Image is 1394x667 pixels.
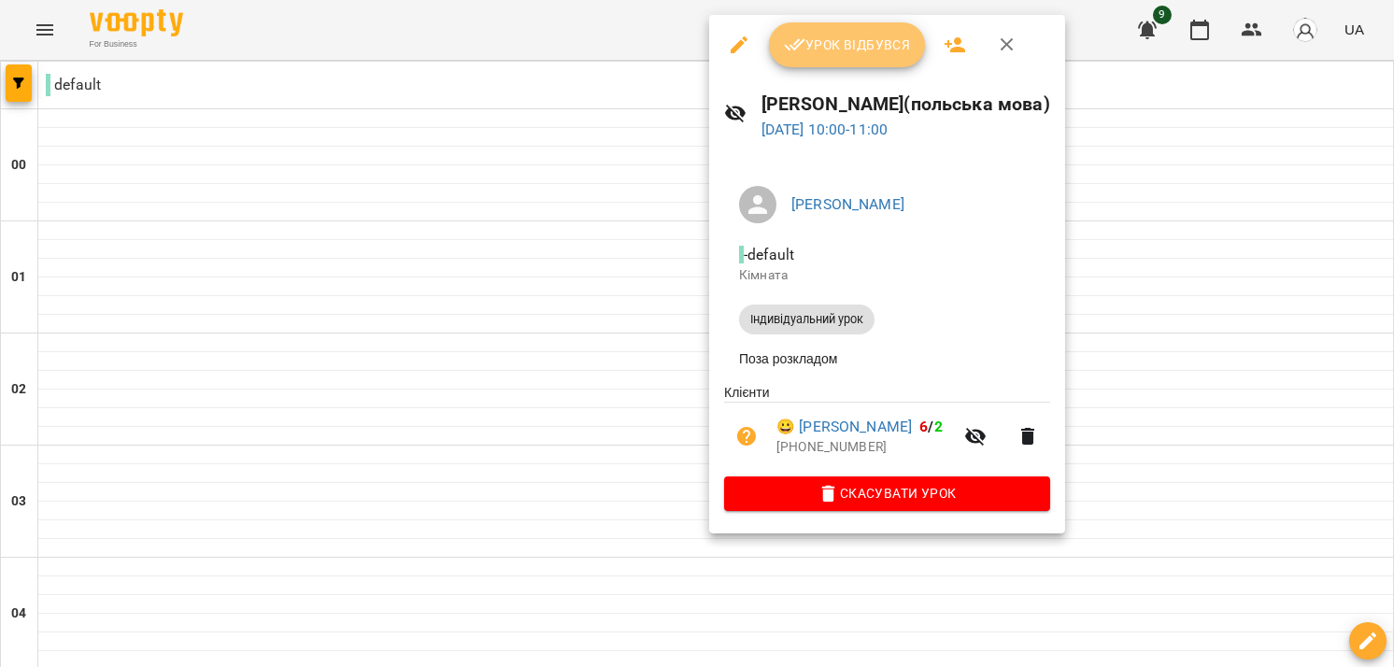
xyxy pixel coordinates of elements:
a: [PERSON_NAME] [791,195,904,213]
ul: Клієнти [724,383,1050,476]
span: Індивідуальний урок [739,311,875,328]
span: 2 [934,418,943,435]
h6: [PERSON_NAME](польська мова) [761,90,1050,119]
button: Урок відбувся [769,22,926,67]
span: - default [739,246,798,263]
a: [DATE] 10:00-11:00 [761,121,889,138]
li: Поза розкладом [724,342,1050,376]
span: Скасувати Урок [739,482,1035,504]
p: [PHONE_NUMBER] [776,438,953,457]
button: Скасувати Урок [724,476,1050,510]
a: 😀 [PERSON_NAME] [776,416,912,438]
b: / [919,418,942,435]
button: Візит ще не сплачено. Додати оплату? [724,414,769,459]
span: Урок відбувся [784,34,911,56]
p: Кімната [739,266,1035,285]
span: 6 [919,418,928,435]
